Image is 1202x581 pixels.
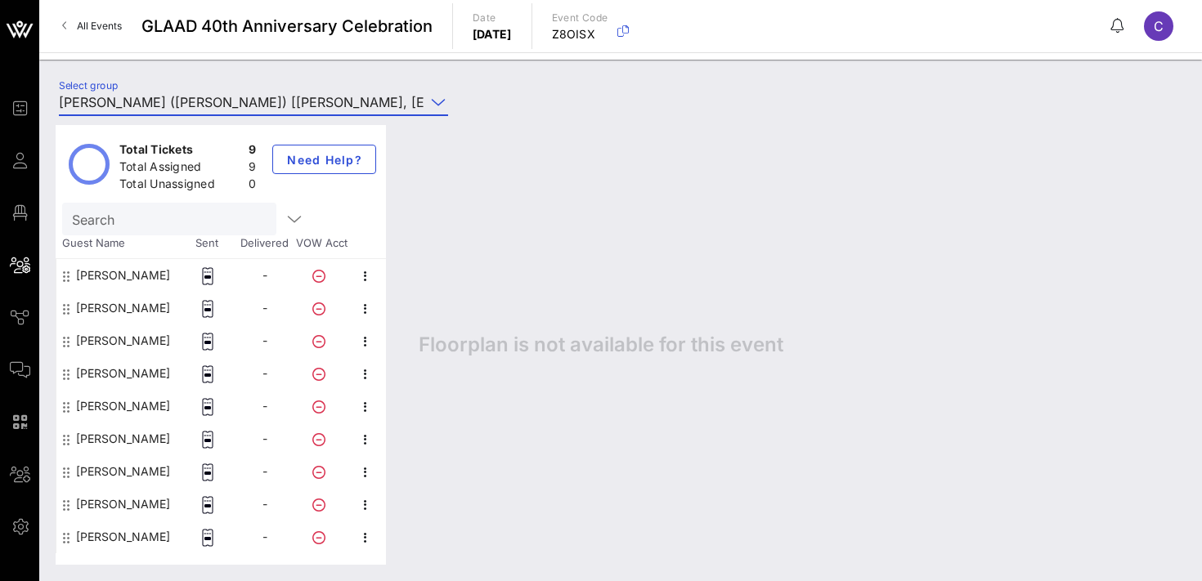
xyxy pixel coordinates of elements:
[52,13,132,39] a: All Events
[473,26,512,42] p: [DATE]
[76,324,170,357] div: Ellen King
[1154,18,1164,34] span: C
[76,390,170,422] div: Eileen Cook
[76,422,170,455] div: Bridget Everett
[473,10,512,26] p: Date
[76,357,170,390] div: Patti Beasley
[262,268,267,282] span: -
[262,464,267,478] span: -
[76,259,170,292] div: Michael Patrick King
[1144,11,1173,41] div: C
[235,235,293,252] span: Delivered
[249,176,256,196] div: 0
[119,141,242,162] div: Total Tickets
[76,521,170,553] div: Craig Fisse
[262,530,267,543] span: -
[419,333,783,357] span: Floorplan is not available for this event
[262,431,267,445] span: -
[272,145,376,174] button: Need Help?
[262,333,267,347] span: -
[56,235,178,252] span: Guest Name
[286,153,362,167] span: Need Help?
[141,14,433,38] span: GLAAD 40th Anniversary Celebration
[249,159,256,179] div: 9
[262,399,267,413] span: -
[262,366,267,380] span: -
[262,497,267,511] span: -
[119,159,242,179] div: Total Assigned
[76,292,170,324] div: Sarah Jessica Parker
[76,488,170,521] div: Adriana Trigiani
[552,10,608,26] p: Event Code
[76,455,170,488] div: Nancy Shane
[77,20,122,32] span: All Events
[178,235,235,252] span: Sent
[262,301,267,315] span: -
[249,141,256,162] div: 9
[552,26,608,42] p: Z8OISX
[293,235,350,252] span: VOW Acct
[59,79,118,92] label: Select group
[119,176,242,196] div: Total Unassigned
